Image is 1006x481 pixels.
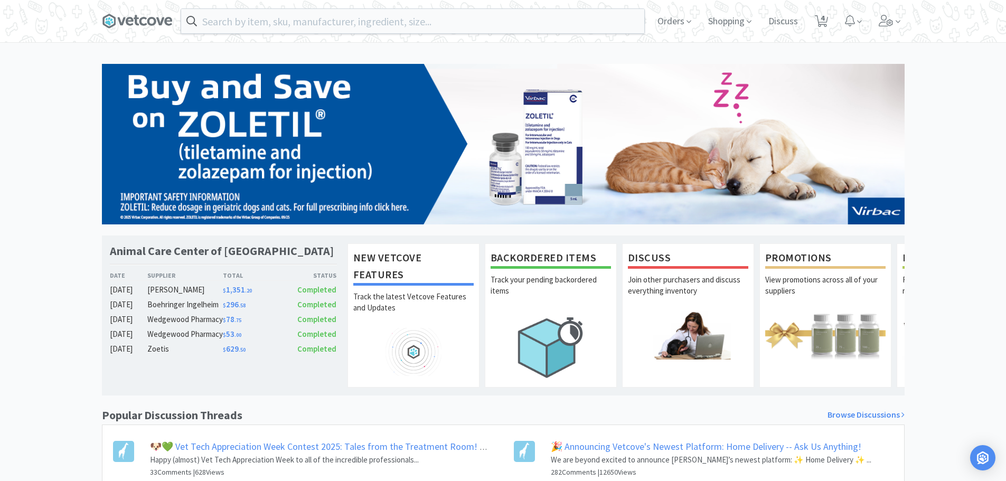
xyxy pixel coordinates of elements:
[223,332,226,338] span: $
[280,270,337,280] div: Status
[150,440,503,452] a: 🐶💚 Vet Tech Appreciation Week Contest 2025: Tales from the Treatment Room! 💚🐶
[110,328,148,341] div: [DATE]
[347,243,480,387] a: New Vetcove FeaturesTrack the latest Vetcove Features and Updates
[353,249,474,286] h1: New Vetcove Features
[551,440,861,452] a: 🎉 Announcing Vetcove's Newest Platform: Home Delivery -- Ask Us Anything!
[239,302,246,309] span: . 58
[110,298,337,311] a: [DATE]Boehringer Ingelheim$296.58Completed
[110,243,334,259] h1: Animal Care Center of [GEOGRAPHIC_DATA]
[110,328,337,341] a: [DATE]Wedgewood Pharmacy$53.00Completed
[147,270,223,280] div: Supplier
[764,17,802,26] a: Discuss
[485,243,617,387] a: Backordered ItemsTrack your pending backordered items
[297,344,336,354] span: Completed
[223,270,280,280] div: Total
[110,298,148,311] div: [DATE]
[628,274,748,311] p: Join other purchasers and discuss everything inventory
[110,270,148,280] div: Date
[765,311,886,359] img: hero_promotions.png
[223,346,226,353] span: $
[147,343,223,355] div: Zoetis
[223,299,246,309] span: 296
[491,249,611,269] h1: Backordered Items
[297,329,336,339] span: Completed
[622,243,754,387] a: DiscussJoin other purchasers and discuss everything inventory
[110,343,148,355] div: [DATE]
[110,313,337,326] a: [DATE]Wedgewood Pharmacy$78.75Completed
[828,408,905,422] a: Browse Discussions
[147,298,223,311] div: Boehringer Ingelheim
[234,332,241,338] span: . 00
[223,285,252,295] span: 1,351
[765,249,886,269] h1: Promotions
[551,466,871,478] h6: 282 Comments | 12650 Views
[150,454,493,466] p: Happy (almost) Vet Tech Appreciation Week to all of the incredible professionals...
[223,329,241,339] span: 53
[297,299,336,309] span: Completed
[110,343,337,355] a: [DATE]Zoetis$629.50Completed
[102,406,242,425] h1: Popular Discussion Threads
[223,302,226,309] span: $
[353,291,474,328] p: Track the latest Vetcove Features and Updates
[181,9,644,33] input: Search by item, sku, manufacturer, ingredient, size...
[234,317,241,324] span: . 75
[628,249,748,269] h1: Discuss
[110,313,148,326] div: [DATE]
[245,287,252,294] span: . 20
[628,311,748,359] img: hero_discuss.png
[150,466,493,478] h6: 33 Comments | 628 Views
[223,317,226,324] span: $
[223,344,246,354] span: 629
[147,284,223,296] div: [PERSON_NAME]
[297,314,336,324] span: Completed
[110,284,148,296] div: [DATE]
[353,328,474,376] img: hero_feature_roadmap.png
[759,243,891,387] a: PromotionsView promotions across all of your suppliers
[765,274,886,311] p: View promotions across all of your suppliers
[223,314,241,324] span: 78
[551,454,871,466] p: We are beyond excited to announce [PERSON_NAME]’s newest platform: ✨ Home Delivery ✨ ...
[239,346,246,353] span: . 50
[147,313,223,326] div: Wedgewood Pharmacy
[147,328,223,341] div: Wedgewood Pharmacy
[297,285,336,295] span: Completed
[491,311,611,383] img: hero_backorders.png
[970,445,995,470] div: Open Intercom Messenger
[102,64,905,224] img: 6d901e6039844b2cac373ec5d7145f8c.png
[811,18,832,27] a: 4
[223,287,226,294] span: $
[110,284,337,296] a: [DATE][PERSON_NAME]$1,351.20Completed
[491,274,611,311] p: Track your pending backordered items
